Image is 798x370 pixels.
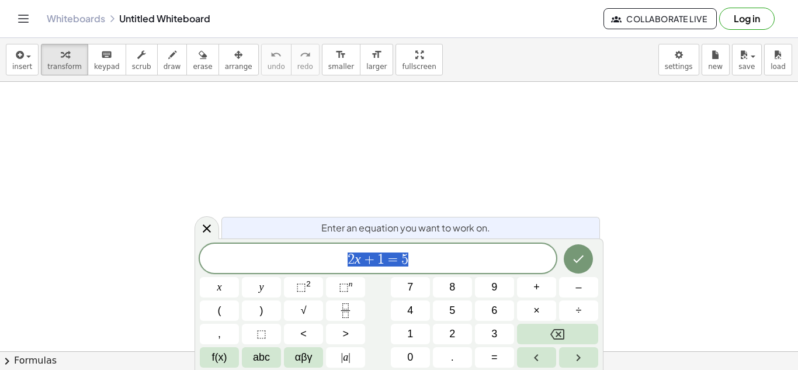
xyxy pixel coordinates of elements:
[391,347,430,368] button: 0
[328,63,354,71] span: smaller
[433,277,472,298] button: 8
[157,44,188,75] button: draw
[771,63,786,71] span: load
[451,350,454,365] span: .
[339,281,349,293] span: ⬚
[559,347,598,368] button: Right arrow
[300,48,311,62] i: redo
[564,244,593,274] button: Done
[402,63,436,71] span: fullscreen
[702,44,730,75] button: new
[341,351,344,363] span: |
[559,277,598,298] button: Minus
[126,44,158,75] button: scrub
[738,63,755,71] span: save
[407,303,413,319] span: 4
[407,279,413,295] span: 7
[603,8,717,29] button: Collaborate Live
[475,277,514,298] button: 9
[47,13,105,25] a: Whiteboards
[301,303,307,319] span: √
[371,48,382,62] i: format_size
[284,324,323,344] button: Less than
[284,347,323,368] button: Greek alphabet
[391,300,430,321] button: 4
[300,326,307,342] span: <
[186,44,218,75] button: erase
[326,300,365,321] button: Fraction
[291,44,320,75] button: redoredo
[6,44,39,75] button: insert
[132,63,151,71] span: scrub
[296,281,306,293] span: ⬚
[491,326,497,342] span: 3
[576,303,582,319] span: ÷
[297,63,313,71] span: redo
[242,324,281,344] button: Placeholder
[575,279,581,295] span: –
[284,300,323,321] button: Square root
[253,350,270,365] span: abc
[200,300,239,321] button: (
[341,350,351,365] span: a
[256,326,266,342] span: ⬚
[260,303,263,319] span: )
[12,63,32,71] span: insert
[101,48,112,62] i: keyboard
[491,350,498,365] span: =
[41,44,88,75] button: transform
[270,48,282,62] i: undo
[613,13,707,24] span: Collaborate Live
[200,277,239,298] button: x
[326,277,365,298] button: Superscript
[47,63,82,71] span: transform
[349,279,353,288] sup: n
[355,251,361,267] var: x
[517,277,556,298] button: Plus
[326,324,365,344] button: Greater than
[559,300,598,321] button: Divide
[348,351,351,363] span: |
[259,279,264,295] span: y
[212,350,227,365] span: f(x)
[449,279,455,295] span: 8
[407,350,413,365] span: 0
[306,279,311,288] sup: 2
[449,326,455,342] span: 2
[708,63,723,71] span: new
[348,253,355,267] span: 2
[732,44,762,75] button: save
[391,277,430,298] button: 7
[475,347,514,368] button: Equals
[218,326,221,342] span: ,
[14,9,33,28] button: Toggle navigation
[164,63,181,71] span: draw
[200,347,239,368] button: Functions
[225,63,252,71] span: arrange
[449,303,455,319] span: 5
[665,63,693,71] span: settings
[764,44,792,75] button: load
[200,324,239,344] button: ,
[401,253,408,267] span: 5
[407,326,413,342] span: 1
[218,44,259,75] button: arrange
[475,300,514,321] button: 6
[321,221,490,235] span: Enter an equation you want to work on.
[719,8,775,30] button: Log in
[88,44,126,75] button: keyboardkeypad
[360,44,393,75] button: format_sizelarger
[94,63,120,71] span: keypad
[433,347,472,368] button: .
[342,326,349,342] span: >
[533,303,540,319] span: ×
[491,279,497,295] span: 9
[218,303,221,319] span: (
[517,300,556,321] button: Times
[361,253,378,267] span: +
[517,347,556,368] button: Left arrow
[433,324,472,344] button: 2
[322,44,360,75] button: format_sizesmaller
[268,63,285,71] span: undo
[242,347,281,368] button: Alphabet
